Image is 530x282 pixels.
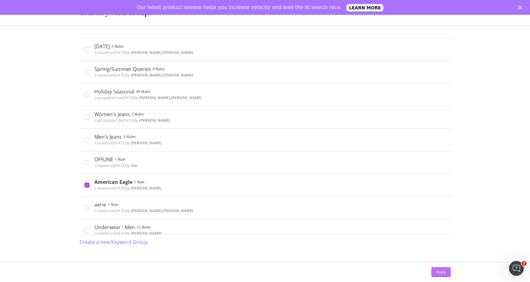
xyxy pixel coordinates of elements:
[139,95,201,100] b: [PERSON_NAME].[PERSON_NAME]
[131,72,193,78] b: [PERSON_NAME].[PERSON_NAME]
[94,118,170,123] span: Last updated on [DATE] by
[131,140,161,145] b: [PERSON_NAME]
[114,156,125,163] div: 1 Rule
[131,185,161,191] b: [PERSON_NAME]
[94,208,193,213] span: Created on [DATE] by
[80,235,148,249] button: Create a new Keyword Group
[107,202,118,208] div: 1 Rule
[131,111,144,117] div: 3 Rules
[131,231,161,236] b: [PERSON_NAME]
[134,179,144,185] div: 1 Rule
[94,231,161,236] span: Created on [DATE] by
[131,208,193,213] b: [PERSON_NAME].[PERSON_NAME]
[94,156,113,163] div: OFFLINE
[94,66,151,72] div: Spring/Summer Queries
[94,50,193,55] span: Created on [DATE] by
[136,224,151,230] div: 12 Rules
[111,43,123,50] div: 5 Rules
[94,111,130,117] div: Women's Jeans
[94,163,137,168] span: Created on [DATE] by
[94,89,134,95] div: Holiday Seasonal
[94,179,132,185] div: American Eagle
[522,261,527,266] span: 2
[518,6,524,9] div: Close
[94,95,201,100] span: Last updated on [DATE] by
[131,50,193,55] b: [PERSON_NAME].[PERSON_NAME]
[80,239,148,246] div: Create a new Keyword Group
[123,134,136,140] div: 5 Rules
[436,269,446,275] div: Apply
[431,267,451,277] button: Apply
[94,185,161,191] span: Created on [DATE] by
[94,140,161,145] span: Created on [DATE] by
[94,202,106,208] div: aerie
[347,4,383,11] a: LEARN MORE
[94,134,122,140] div: Men's Jeans
[131,163,137,168] b: You
[94,43,110,50] div: [DATE]
[94,224,135,230] div: Underwear - Men
[139,118,170,123] b: [PERSON_NAME]
[509,261,524,276] iframe: Intercom live chat
[152,66,165,72] div: 9 Rules
[137,4,342,11] div: Our latest product release helps you increase velocity and lead the AI search race.
[94,72,193,78] span: Created on [DATE] by
[136,89,150,95] div: 39 Rules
